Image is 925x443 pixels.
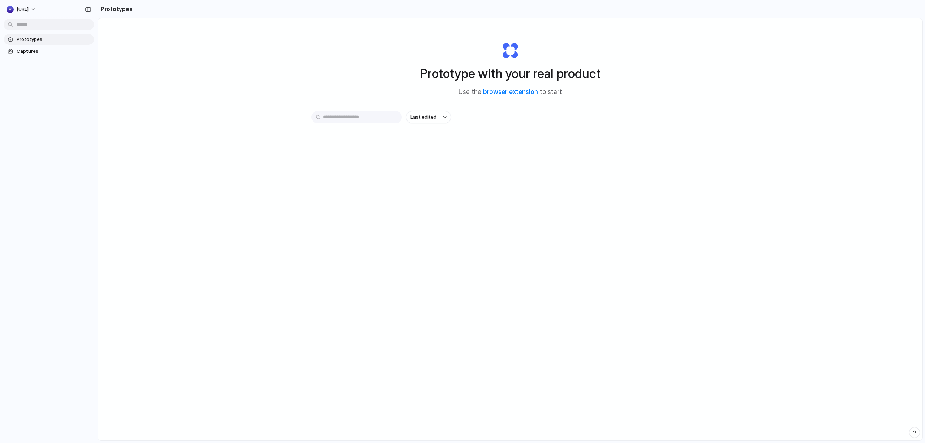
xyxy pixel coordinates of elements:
span: Captures [17,48,91,55]
span: Prototypes [17,36,91,43]
button: [URL] [4,4,40,15]
span: Use the to start [459,88,562,97]
button: Last edited [406,111,451,123]
span: Last edited [410,114,436,121]
h1: Prototype with your real product [420,64,601,83]
span: [URL] [17,6,29,13]
a: Captures [4,46,94,57]
h2: Prototypes [98,5,133,13]
a: browser extension [483,88,538,95]
a: Prototypes [4,34,94,45]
